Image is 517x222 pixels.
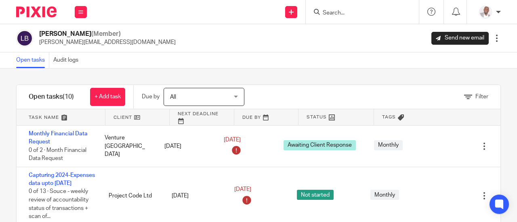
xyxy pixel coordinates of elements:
[16,30,33,47] img: svg%3E
[29,93,74,101] h1: Open tasks
[16,6,57,17] img: Pixie
[322,10,395,17] input: Search
[90,88,125,106] a: + Add task
[39,38,176,46] p: [PERSON_NAME][EMAIL_ADDRESS][DOMAIN_NAME]
[297,190,334,200] span: Not started
[16,52,49,68] a: Open tasks
[142,93,160,101] p: Due by
[164,188,226,204] div: [DATE]
[63,93,74,100] span: (10)
[479,6,492,19] img: Paul%20S%20-%20Picture.png
[29,131,88,145] a: Monthly Financial Data Request
[29,172,95,186] a: Capturing 2024-Expenses data upto [DATE]
[53,52,82,68] a: Audit logs
[91,31,121,37] span: (Member)
[234,187,251,192] span: [DATE]
[224,137,241,143] span: [DATE]
[29,189,88,220] span: 0 of 13 · Souce - weekly review of accountability status of transactions + scan of...
[475,94,488,100] span: Filter
[156,138,216,154] div: [DATE]
[97,130,156,162] div: Venture [GEOGRAPHIC_DATA]
[284,140,356,150] span: Awaiting Client Response
[39,30,176,38] h2: [PERSON_NAME]
[431,32,489,45] a: Send new email
[370,190,399,200] span: Monthly
[29,147,86,162] span: 0 of 2 · Month Financial Data Request
[374,140,403,150] span: Monthly
[170,94,176,100] span: All
[382,114,396,120] span: Tags
[307,114,327,120] span: Status
[101,188,163,204] div: Project Code Ltd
